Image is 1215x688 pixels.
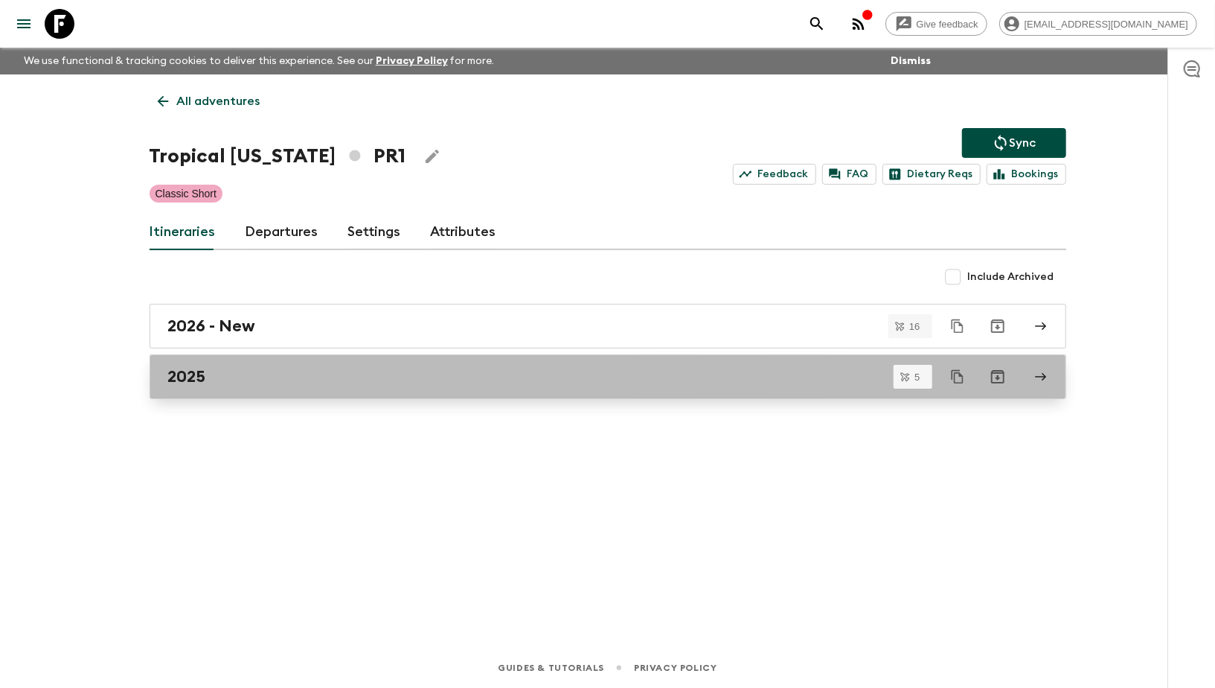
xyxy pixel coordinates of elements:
[1010,134,1036,152] p: Sync
[944,313,971,340] button: Duplicate
[246,214,318,250] a: Departures
[802,9,832,39] button: search adventures
[417,141,447,171] button: Edit Adventure Title
[822,164,876,185] a: FAQ
[908,19,987,30] span: Give feedback
[887,51,935,71] button: Dismiss
[944,363,971,390] button: Duplicate
[18,48,501,74] p: We use functional & tracking cookies to deliver this experience. See our for more.
[348,214,401,250] a: Settings
[150,214,216,250] a: Itineraries
[968,270,1054,284] span: Include Archived
[634,660,717,676] a: Privacy Policy
[900,322,929,331] span: 16
[150,354,1066,399] a: 2025
[9,9,39,39] button: menu
[156,186,217,201] p: Classic Short
[168,316,256,336] h2: 2026 - New
[431,214,496,250] a: Attributes
[168,367,206,386] h2: 2025
[498,660,604,676] a: Guides & Tutorials
[983,311,1013,341] button: Archive
[885,12,987,36] a: Give feedback
[905,372,929,382] span: 5
[150,304,1066,348] a: 2026 - New
[999,12,1197,36] div: [EMAIL_ADDRESS][DOMAIN_NAME]
[882,164,981,185] a: Dietary Reqs
[987,164,1066,185] a: Bookings
[1016,19,1196,30] span: [EMAIL_ADDRESS][DOMAIN_NAME]
[733,164,816,185] a: Feedback
[150,141,405,171] h1: Tropical [US_STATE] PR1
[983,362,1013,392] button: Archive
[150,86,269,116] a: All adventures
[962,128,1066,158] button: Sync adventure departures to the booking engine
[177,92,260,110] p: All adventures
[376,56,448,66] a: Privacy Policy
